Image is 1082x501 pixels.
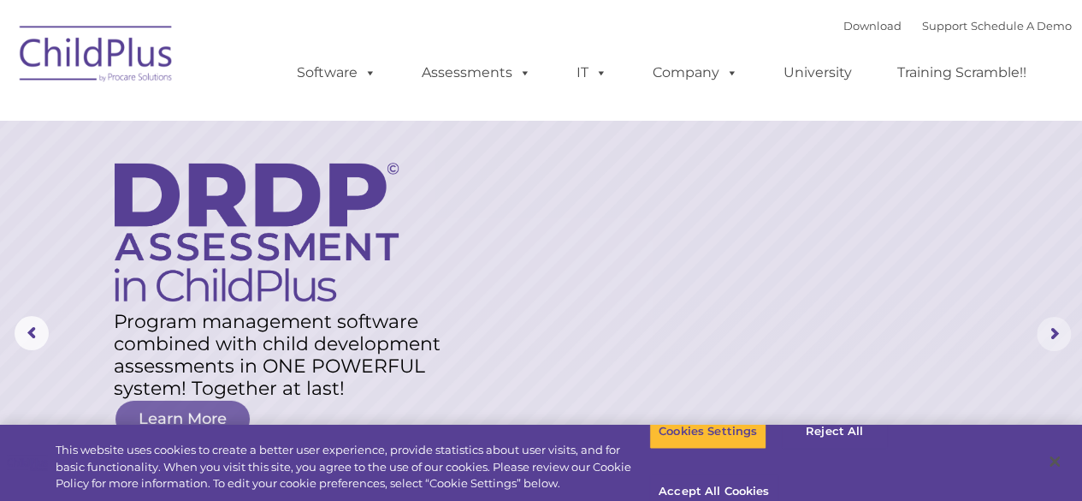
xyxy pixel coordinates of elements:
[115,401,250,438] a: Learn More
[1036,443,1073,480] button: Close
[115,163,399,301] img: DRDP Assessment in ChildPlus
[971,19,1072,33] a: Schedule A Demo
[766,56,869,90] a: University
[11,14,182,99] img: ChildPlus by Procare Solutions
[559,56,624,90] a: IT
[56,442,649,492] div: This website uses cookies to create a better user experience, provide statistics about user visit...
[238,113,290,126] span: Last name
[843,19,1072,33] font: |
[781,414,888,450] button: Reject All
[636,56,755,90] a: Company
[922,19,967,33] a: Support
[880,56,1044,90] a: Training Scramble!!
[238,183,310,196] span: Phone number
[649,414,766,450] button: Cookies Settings
[405,56,548,90] a: Assessments
[114,311,460,400] rs-layer: Program management software combined with child development assessments in ONE POWERFUL system! T...
[843,19,902,33] a: Download
[280,56,393,90] a: Software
